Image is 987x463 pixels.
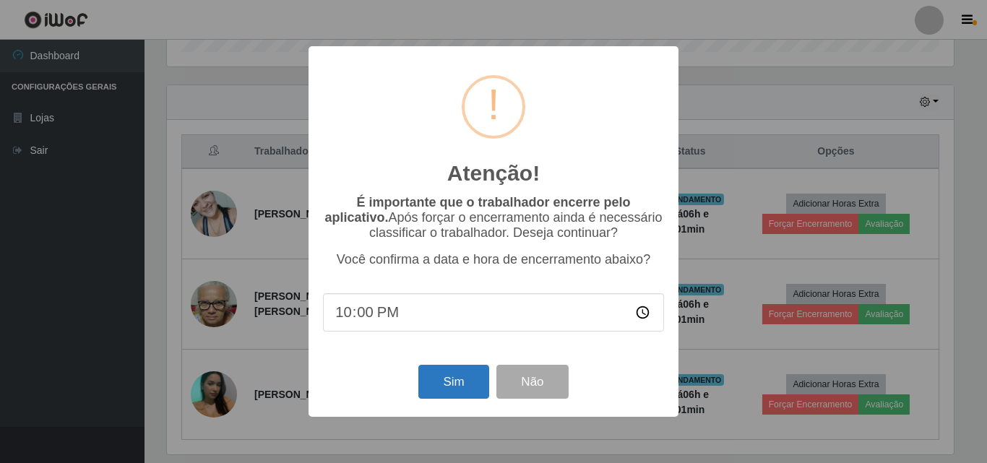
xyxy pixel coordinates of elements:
[324,195,630,225] b: É importante que o trabalhador encerre pelo aplicativo.
[496,365,568,399] button: Não
[323,252,664,267] p: Você confirma a data e hora de encerramento abaixo?
[418,365,488,399] button: Sim
[323,195,664,241] p: Após forçar o encerramento ainda é necessário classificar o trabalhador. Deseja continuar?
[447,160,540,186] h2: Atenção!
